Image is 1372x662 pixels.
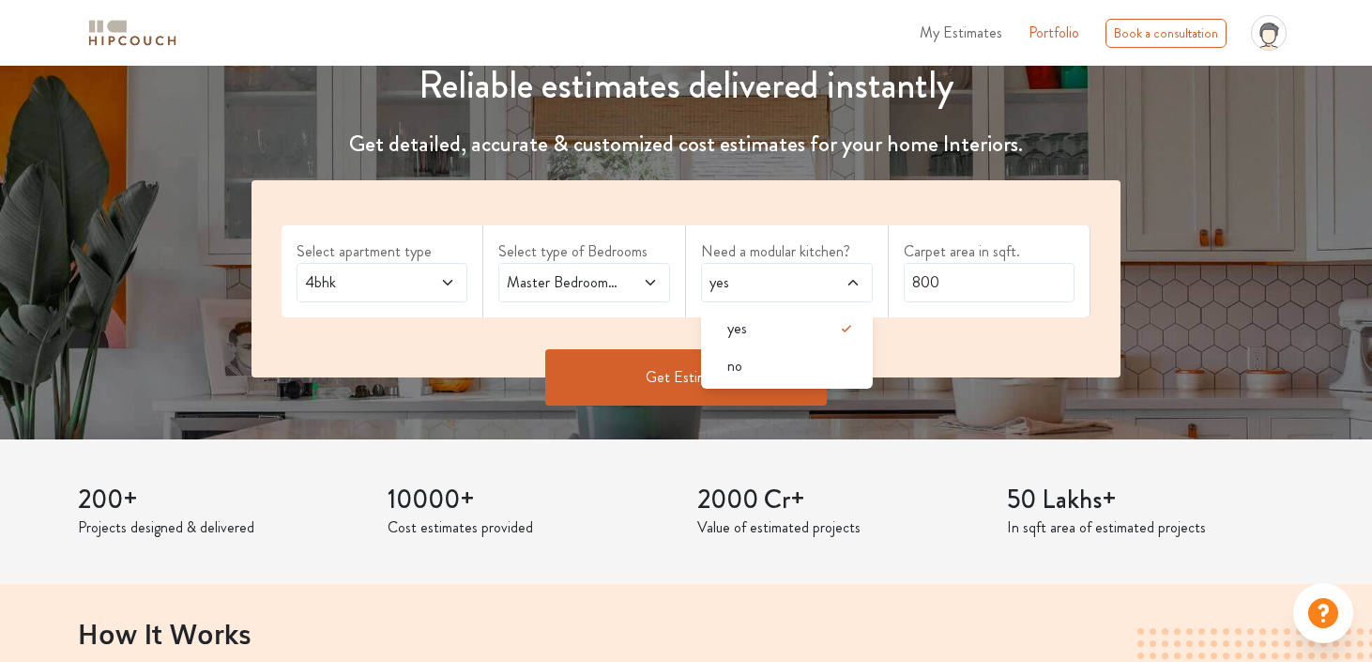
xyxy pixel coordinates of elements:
[727,317,747,340] span: yes
[727,355,742,377] span: no
[78,485,365,516] h3: 200+
[904,240,1075,263] label: Carpet area in sqft.
[85,17,179,50] img: logo-horizontal.svg
[920,22,1002,43] span: My Estimates
[498,240,670,263] label: Select type of Bedrooms
[697,485,984,516] h3: 2000 Cr+
[1029,22,1079,44] a: Portfolio
[1007,485,1294,516] h3: 50 Lakhs+
[388,516,675,539] p: Cost estimates provided
[697,516,984,539] p: Value of estimated projects
[240,63,1133,108] h1: Reliable estimates delivered instantly
[1105,19,1227,48] div: Book a consultation
[78,516,365,539] p: Projects designed & delivered
[545,349,827,406] button: Get Estimate
[503,271,619,294] span: Master Bedroom,Guest,Parents,Kids Bedroom
[240,131,1133,158] h4: Get detailed, accurate & customized cost estimates for your home Interiors.
[701,240,873,263] label: Need a modular kitchen?
[301,271,418,294] span: 4bhk
[706,271,822,294] span: yes
[904,263,1075,302] input: Enter area sqft
[388,485,675,516] h3: 10000+
[78,617,1294,649] h2: How It Works
[297,240,468,263] label: Select apartment type
[85,12,179,54] span: logo-horizontal.svg
[1007,516,1294,539] p: In sqft area of estimated projects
